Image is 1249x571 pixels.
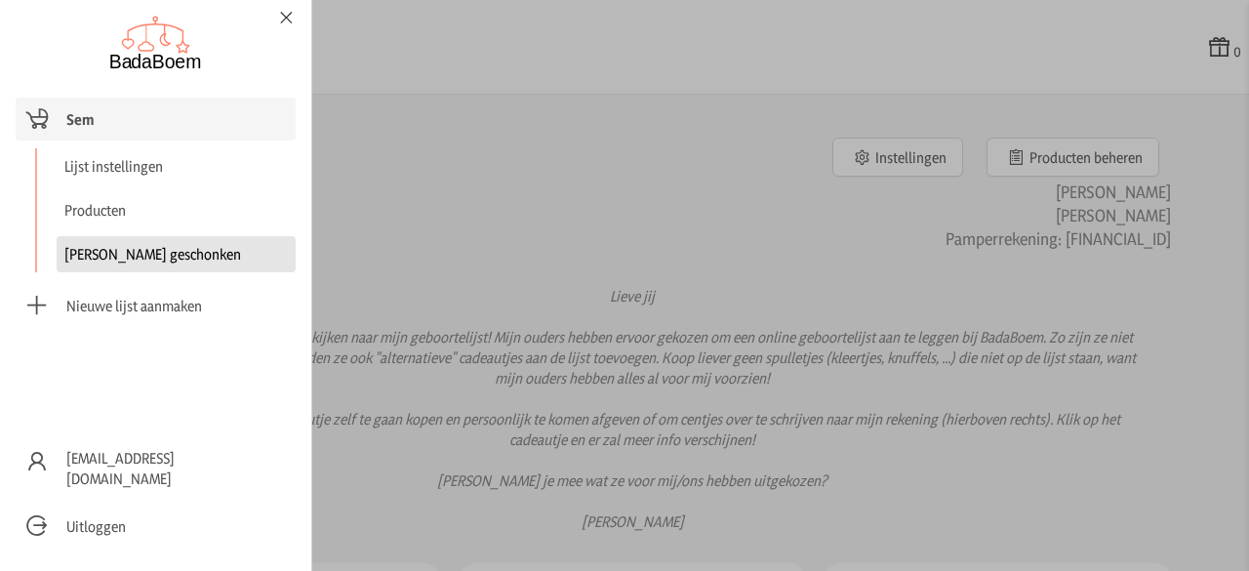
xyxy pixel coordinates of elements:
[57,148,296,184] a: Lijst instellingen
[66,448,272,489] span: [EMAIL_ADDRESS][DOMAIN_NAME]
[16,98,296,141] a: Sem
[109,16,203,70] img: Badaboem
[66,109,95,130] span: Sem
[66,516,126,537] span: Uitloggen
[16,284,296,327] a: Nieuwe lijst aanmaken
[16,440,296,497] a: [EMAIL_ADDRESS][DOMAIN_NAME]
[66,296,202,316] span: Nieuwe lijst aanmaken
[57,192,296,228] a: Producten
[57,236,296,272] a: [PERSON_NAME] geschonken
